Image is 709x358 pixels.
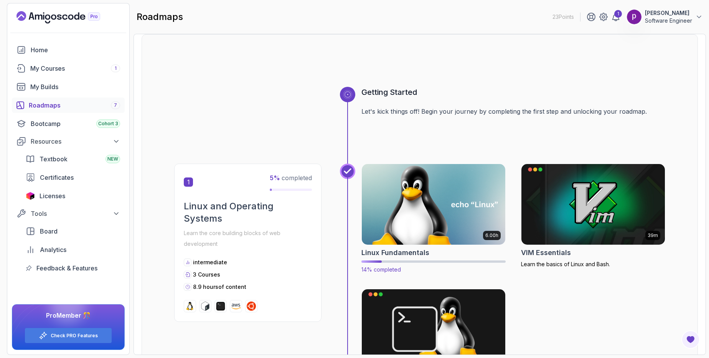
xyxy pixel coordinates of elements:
[485,232,498,239] p: 6.00h
[98,121,118,127] span: Cohort 3
[358,162,509,247] img: Linux Fundamentals card
[25,328,112,343] button: Check PRO Features
[30,82,120,91] div: My Builds
[12,61,125,76] a: courses
[184,200,312,225] h2: Linux and Operating Systems
[21,151,125,167] a: textbook
[31,137,120,146] div: Resources
[40,245,66,254] span: Analytics
[521,164,665,268] a: VIM Essentials card39mVIM EssentialsLearn the basics of Linux and Bash.
[40,191,65,201] span: Licenses
[51,333,98,339] a: Check PRO Features
[648,232,658,239] p: 39m
[21,188,125,204] a: licenses
[645,9,692,17] p: [PERSON_NAME]
[361,266,401,273] span: 14% completed
[115,65,117,71] span: 1
[193,271,220,278] span: 3 Courses
[614,10,622,18] div: 1
[681,330,700,349] button: Open Feedback Button
[247,302,256,311] img: ubuntu logo
[21,224,125,239] a: board
[31,209,120,218] div: Tools
[21,170,125,185] a: certificates
[361,87,665,98] h3: Getting Started
[270,174,280,182] span: 5 %
[611,12,620,22] a: 1
[361,164,506,273] a: Linux Fundamentals card6.00hLinux Fundamentals14% completed
[21,260,125,276] a: feedback
[193,283,246,291] p: 8.9 hours of content
[16,11,118,23] a: Landing page
[627,10,641,24] img: user profile image
[193,259,227,266] p: intermediate
[361,247,429,258] h2: Linux Fundamentals
[12,98,125,113] a: roadmaps
[30,64,120,73] div: My Courses
[12,42,125,58] a: home
[107,156,118,162] span: NEW
[270,174,312,182] span: completed
[361,107,665,116] p: Let's kick things off! Begin your journey by completing the first step and unlocking your roadmap.
[114,102,117,108] span: 7
[645,17,692,25] p: Software Engineer
[137,11,183,23] h2: roadmaps
[201,302,210,311] img: bash logo
[40,227,58,236] span: Board
[26,192,35,200] img: jetbrains icon
[12,116,125,131] a: bootcamp
[36,264,97,273] span: Feedback & Features
[21,242,125,257] a: analytics
[40,173,74,182] span: Certificates
[31,119,120,128] div: Bootcamp
[40,154,68,164] span: Textbook
[184,177,193,187] span: 1
[29,101,120,110] div: Roadmaps
[12,79,125,94] a: builds
[552,13,574,21] p: 23 Points
[627,9,703,25] button: user profile image[PERSON_NAME]Software Engineer
[185,302,195,311] img: linux logo
[521,247,571,258] h2: VIM Essentials
[12,207,125,220] button: Tools
[521,164,665,245] img: VIM Essentials card
[216,302,225,311] img: terminal logo
[31,45,120,55] div: Home
[184,228,312,249] p: Learn the core building blocks of web development
[231,302,241,311] img: aws logo
[521,260,665,268] p: Learn the basics of Linux and Bash.
[12,134,125,148] button: Resources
